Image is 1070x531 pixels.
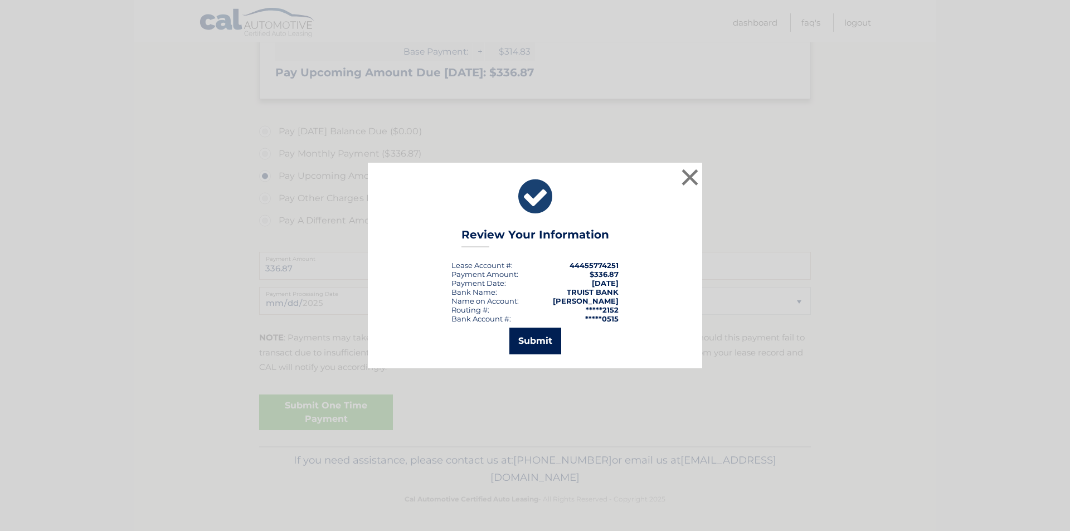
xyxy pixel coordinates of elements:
div: Bank Account #: [451,314,511,323]
div: Lease Account #: [451,261,513,270]
div: Payment Amount: [451,270,518,279]
h3: Review Your Information [461,228,609,247]
div: Routing #: [451,305,489,314]
button: × [679,166,701,188]
span: Payment Date [451,279,504,288]
strong: [PERSON_NAME] [553,296,619,305]
div: Bank Name: [451,288,497,296]
span: [DATE] [592,279,619,288]
div: : [451,279,506,288]
strong: TRUIST BANK [567,288,619,296]
div: Name on Account: [451,296,519,305]
button: Submit [509,328,561,354]
span: $336.87 [590,270,619,279]
strong: 44455774251 [570,261,619,270]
